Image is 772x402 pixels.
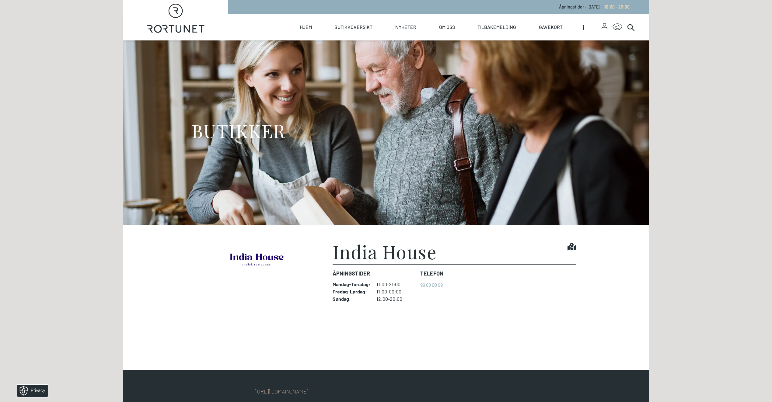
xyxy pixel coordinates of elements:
p: Åpningstider - [DATE] : [559,4,630,10]
h1: India House [333,242,437,261]
dt: Åpningstider [333,269,415,278]
a: [URL][DOMAIN_NAME] [255,388,309,395]
dd: 11:00-00:00 [376,289,415,295]
dd: 12:00-20:00 [376,296,415,302]
a: Tilbakemelding [477,14,516,40]
dt: Telefon [420,269,443,278]
h1: BUTIKKER [191,119,285,142]
dt: Søndag : [333,296,370,302]
dt: Mandag - Torsdag : [333,281,370,287]
dd: 11:00-21:00 [376,281,415,287]
button: Open Accessibility Menu [613,22,622,32]
span: | [583,14,602,40]
a: 99 88 60 99 [420,282,443,288]
dt: Fredag - Lørdag : [333,289,370,295]
a: Gavekort [539,14,563,40]
a: Nyheter [395,14,416,40]
a: Om oss [439,14,455,40]
iframe: Manage Preferences [6,383,56,399]
a: 10:00 - 20:00 [602,4,630,9]
span: 10:00 - 20:00 [604,4,630,9]
div: Loading [253,59,273,79]
a: Butikkoversikt [334,14,372,40]
a: Hjem [300,14,312,40]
